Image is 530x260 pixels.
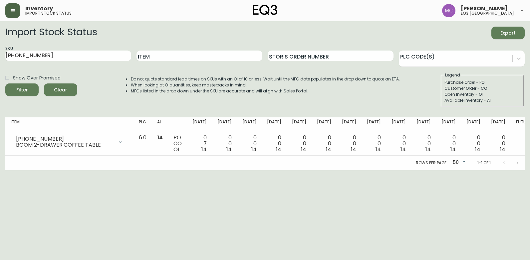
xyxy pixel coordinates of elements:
h2: Import Stock Status [5,27,97,39]
th: [DATE] [287,117,312,132]
span: 14 [301,146,306,153]
span: 14 [226,146,232,153]
div: 0 0 [292,135,306,153]
div: PO CO [173,135,182,153]
span: 14 [251,146,257,153]
span: Export [497,29,519,37]
h5: import stock status [25,11,72,15]
span: 14 [201,146,207,153]
th: PLC [133,117,152,132]
span: 14 [475,146,480,153]
legend: Legend [444,72,461,78]
span: Show Over Promised [13,74,61,81]
div: Customer Order - CO [444,85,520,91]
div: 0 7 [192,135,207,153]
th: Item [5,117,133,132]
div: 50 [450,157,467,168]
th: [DATE] [262,117,287,132]
div: 0 0 [441,135,456,153]
p: Rows per page: [416,160,447,166]
th: [DATE] [486,117,511,132]
th: [DATE] [212,117,237,132]
div: Open Inventory - OI [444,91,520,97]
li: MFGs listed in the drop down under the SKU are accurate and will align with Sales Portal. [131,88,400,94]
span: 14 [326,146,331,153]
div: 0 0 [491,135,505,153]
th: [DATE] [411,117,436,132]
th: [DATE] [237,117,262,132]
th: [DATE] [187,117,212,132]
th: [DATE] [312,117,337,132]
div: [PHONE_NUMBER]BOOM 2-DRAWER COFFEE TABLE [11,135,128,149]
td: 6.0 [133,132,152,156]
div: 0 0 [267,135,281,153]
div: 0 0 [217,135,232,153]
div: 0 0 [242,135,257,153]
button: Clear [44,83,77,96]
div: BOOM 2-DRAWER COFFEE TABLE [16,142,114,148]
th: [DATE] [436,117,461,132]
span: Inventory [25,6,53,11]
span: 14 [400,146,406,153]
span: 14 [450,146,456,153]
span: 14 [376,146,381,153]
li: Do not quote standard lead times on SKUs with an OI of 10 or less. Wait until the MFG date popula... [131,76,400,82]
div: [PHONE_NUMBER] [16,136,114,142]
div: 0 0 [367,135,381,153]
th: [DATE] [337,117,362,132]
span: 14 [276,146,281,153]
span: OI [173,146,179,153]
th: [DATE] [386,117,411,132]
th: AI [152,117,168,132]
h5: eq3 [GEOGRAPHIC_DATA] [461,11,514,15]
span: 14 [351,146,356,153]
span: 14 [425,146,431,153]
div: 0 0 [317,135,331,153]
button: Filter [5,83,39,96]
span: 14 [157,134,163,141]
th: [DATE] [362,117,387,132]
span: [PERSON_NAME] [461,6,508,11]
div: Available Inventory - AI [444,97,520,103]
button: Export [491,27,525,39]
img: logo [253,5,277,15]
p: 1-1 of 1 [477,160,491,166]
div: 0 0 [342,135,356,153]
div: Purchase Order - PO [444,79,520,85]
span: 14 [500,146,505,153]
img: 6dbdb61c5655a9a555815750a11666cc [442,4,455,17]
div: 0 0 [466,135,481,153]
div: 0 0 [416,135,431,153]
div: 0 0 [392,135,406,153]
span: Clear [49,86,72,94]
th: [DATE] [461,117,486,132]
li: When looking at OI quantities, keep masterpacks in mind. [131,82,400,88]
